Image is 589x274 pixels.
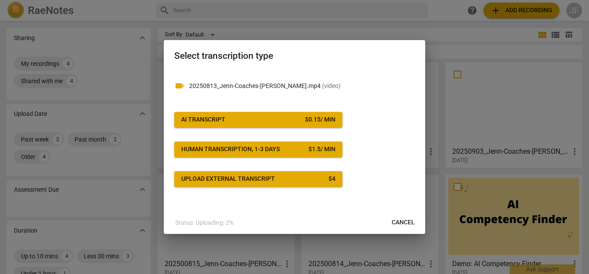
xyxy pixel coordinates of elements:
[308,145,335,154] div: $ 1.5 / min
[392,218,415,227] span: Cancel
[174,112,342,128] button: AI Transcript$0.15/ min
[174,51,415,61] h2: Select transcription type
[305,115,335,124] div: $ 0.15 / min
[175,218,234,227] p: Status: Uploading: 2%
[189,81,415,91] p: 20250813_Jenn-Coaches-Misty.mp4(video)
[174,171,342,187] button: Upload external transcript$4
[385,215,422,230] button: Cancel
[181,115,225,124] div: AI Transcript
[322,82,341,89] span: ( video )
[181,145,280,154] div: Human transcription, 1-3 days
[181,175,275,183] div: Upload external transcript
[174,142,342,157] button: Human transcription, 1-3 days$1.5/ min
[328,175,335,183] div: $ 4
[174,81,185,91] span: videocam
